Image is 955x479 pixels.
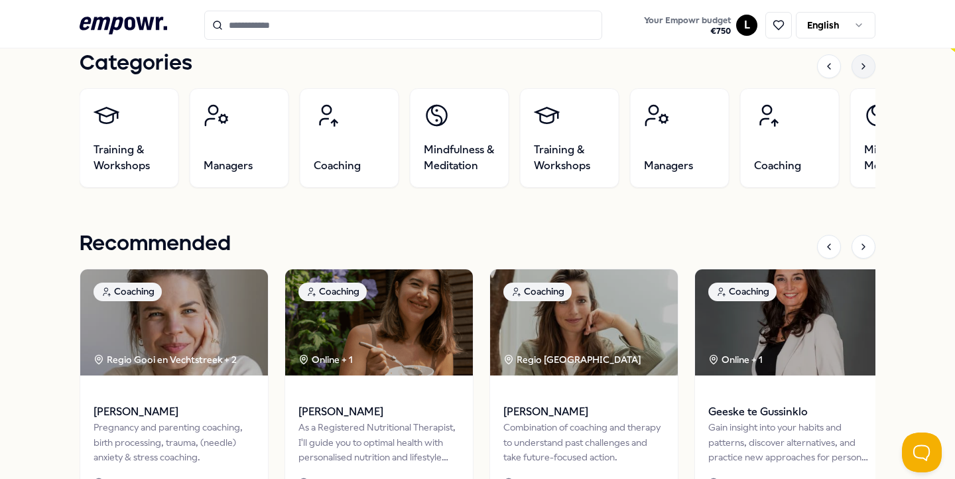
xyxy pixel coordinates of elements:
div: Coaching [708,283,777,301]
span: Coaching [754,158,801,174]
img: package image [285,269,473,376]
div: Coaching [298,283,367,301]
span: Your Empowr budget [644,15,731,26]
div: Combination of coaching and therapy to understand past challenges and take future-focused action. [503,420,665,464]
span: € 750 [644,26,731,36]
span: Coaching [314,158,361,174]
h1: Recommended [80,228,231,261]
span: [PERSON_NAME] [94,403,255,421]
a: Training & Workshops [520,88,619,188]
span: Mindfulness & Meditation [864,142,936,174]
a: Your Empowr budget€750 [639,11,736,39]
span: [PERSON_NAME] [298,403,460,421]
div: Gain insight into your habits and patterns, discover alternatives, and practice new approaches fo... [708,420,869,464]
span: Managers [644,158,693,174]
iframe: Help Scout Beacon - Open [902,433,942,472]
img: package image [490,269,678,376]
span: Managers [204,158,253,174]
button: L [736,15,757,36]
img: package image [80,269,268,376]
span: Training & Workshops [94,142,165,174]
a: Managers [190,88,289,188]
span: Mindfulness & Meditation [424,142,495,174]
div: Regio [GEOGRAPHIC_DATA] [503,352,643,367]
div: Online + 1 [708,352,763,367]
div: Coaching [503,283,572,301]
a: Mindfulness & Meditation [850,88,950,188]
button: Your Empowr budget€750 [641,13,733,39]
img: package image [695,269,883,376]
div: Regio Gooi en Vechtstreek + 2 [94,352,237,367]
div: Coaching [94,283,162,301]
span: [PERSON_NAME] [503,403,665,421]
a: Mindfulness & Meditation [410,88,509,188]
a: Managers [630,88,730,188]
a: Training & Workshops [80,88,179,188]
span: Training & Workshops [534,142,605,174]
input: Search for products, categories or subcategories [204,11,602,40]
a: Coaching [300,88,399,188]
span: Geeske te Gussinklo [708,403,869,421]
a: Coaching [740,88,840,188]
div: Online + 1 [298,352,353,367]
div: Pregnancy and parenting coaching, birth processing, trauma, (needle) anxiety & stress coaching. [94,420,255,464]
h1: Categories [80,47,192,80]
div: As a Registered Nutritional Therapist, I'll guide you to optimal health with personalised nutriti... [298,420,460,464]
